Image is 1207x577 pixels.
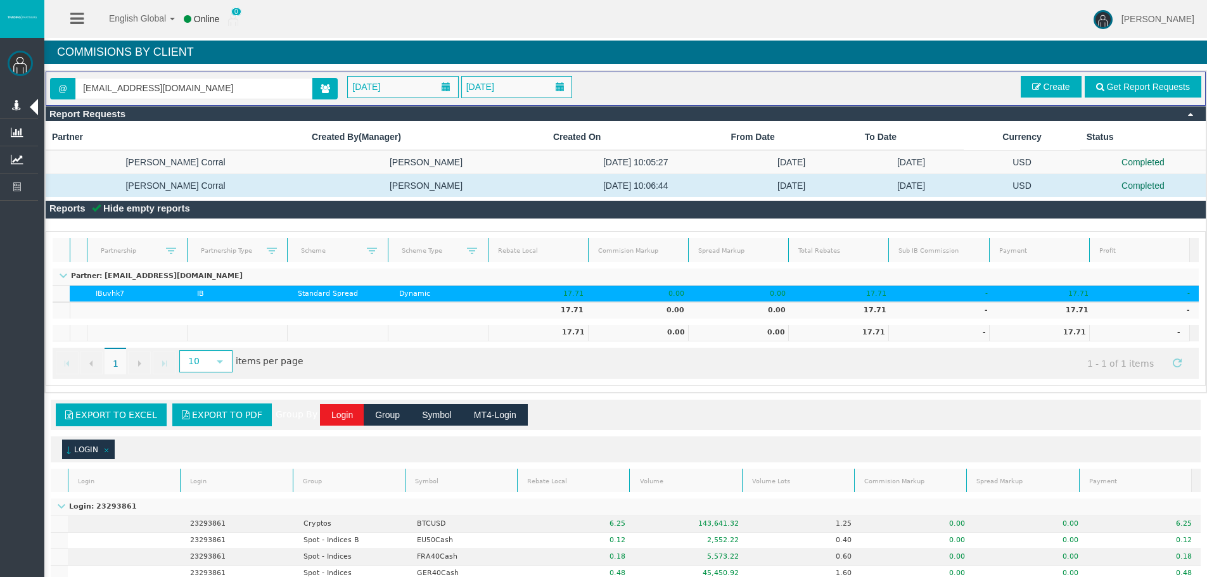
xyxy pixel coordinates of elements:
a: Commision Markup [857,472,965,490]
td: 0.00 [592,286,694,302]
td: 0.40 [748,533,861,549]
td: [DATE] [859,174,964,198]
span: Go to the last page [159,358,169,369]
td: 17.71 [788,325,888,341]
td: 23293861 [181,516,295,533]
a: Export to PDF [172,403,272,426]
th: Partner [46,124,305,150]
span: (sorted ascending) [64,445,74,455]
td: 0.18 [521,549,634,566]
span: Go to the next page [134,358,144,369]
td: 17.71 [795,302,896,319]
span: [DATE] [348,78,384,96]
span: Export to PDF [192,410,262,420]
td: 5,573.22 [634,549,748,566]
span: Export to Excel [75,410,157,420]
td: - [895,302,997,319]
span: 10 [181,352,208,371]
a: Commision Markup [590,243,686,260]
a: Refresh [1166,352,1188,373]
img: logo.svg [6,15,38,20]
td: 0.00 [974,516,1087,533]
th: Created On [547,124,725,150]
span: English Global [93,13,166,23]
td: 2,552.22 [634,533,748,549]
td: [PERSON_NAME] Corral [46,174,305,198]
span: Get Report Requests [1106,82,1190,92]
td: 17.71 [491,286,592,302]
td: 23293861 [181,549,295,566]
td: 17.71 [997,302,1098,319]
td: [DATE] [724,174,858,198]
td: 6.25 [1087,516,1201,533]
td: 0.18 [1087,549,1201,566]
a: Volume [632,472,740,490]
td: Cryptos [295,516,408,533]
a: Group [295,472,403,490]
td: 0.12 [521,533,634,549]
a: Go to the next page [128,352,151,374]
img: user-image [1094,10,1113,29]
button: Login [320,404,364,426]
td: [DATE] 10:06:44 [547,174,725,198]
a: Sub IB Commission [891,243,987,260]
a: Rebate Local [490,243,586,260]
a: Payment [991,243,1087,260]
td: FRA40Cash [407,549,521,566]
span: Group By [276,409,317,419]
a: Profit [1091,243,1187,260]
td: 0.00 [693,302,795,319]
span: Hide empty reports [103,203,190,213]
a: Partnership Type [193,242,267,259]
td: IB [188,286,290,302]
td: - [895,286,997,302]
button: MT4-Login [463,404,528,426]
td: - [1097,302,1199,319]
td: USD [964,150,1080,174]
span: Refresh [1172,358,1182,368]
td: 143,641.32 [634,516,748,533]
a: Go to the first page [56,352,79,374]
td: IBuvhk7 [87,286,188,302]
td: 6.25 [521,516,634,533]
span: Reports [49,203,86,213]
span: Go to the previous page [86,358,96,369]
td: [DATE] 10:05:27 [547,150,725,174]
td: 17.71 [488,325,588,341]
a: Scheme [293,242,367,259]
td: [PERSON_NAME] [305,150,547,174]
button: Symbol [411,404,463,426]
td: 0.00 [974,533,1087,549]
td: 0.00 [592,302,694,319]
a: Partnership [93,242,166,259]
td: [DATE] [859,150,964,174]
a: Total Rebates [791,243,887,260]
td: 0.00 [688,325,788,341]
img: user_small.png [228,13,238,26]
th: From Date [724,124,858,150]
a: (sorted ascending)Login [66,445,98,455]
span: Go to the first page [62,358,72,369]
a: Spread Markup [691,243,787,260]
a: Payment [1081,472,1189,490]
span: @ [50,78,75,99]
td: Completed [1080,150,1206,174]
a: Go to the last page [153,352,176,374]
span: 1 [105,348,126,374]
td: - [888,325,988,341]
span: Create [1044,82,1070,92]
td: - [1089,325,1189,341]
a: Export to Excel [56,403,167,426]
td: Spot - Indices B [295,533,408,549]
a: Volume Lots [744,472,852,490]
span: Online [194,14,219,24]
td: 0.60 [748,549,861,566]
td: Standard Spread [289,286,390,302]
button: Group [364,404,411,426]
td: Completed [1080,174,1206,198]
td: [DATE] [724,150,858,174]
td: USD [964,174,1080,198]
th: Status [1080,124,1206,150]
span: items per page [176,352,303,372]
a: Login [182,472,291,490]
